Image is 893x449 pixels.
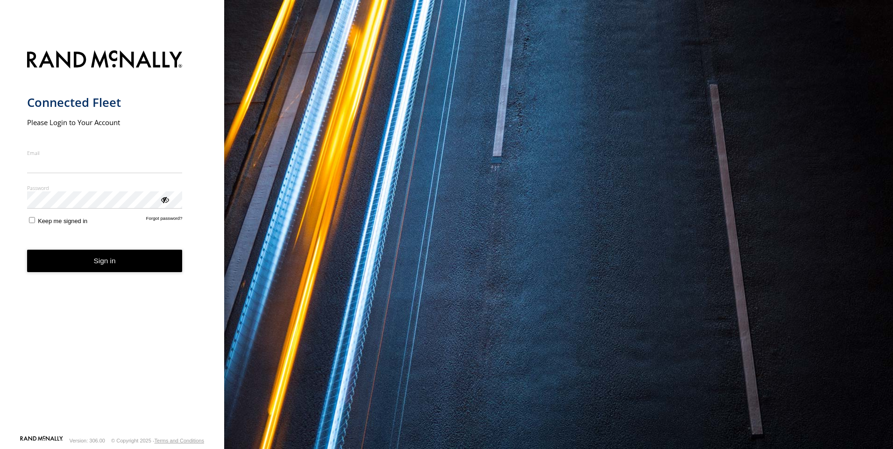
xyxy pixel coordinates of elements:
[70,438,105,443] div: Version: 306.00
[27,95,183,110] h1: Connected Fleet
[146,216,183,224] a: Forgot password?
[29,217,35,223] input: Keep me signed in
[111,438,204,443] div: © Copyright 2025 -
[38,217,87,224] span: Keep me signed in
[27,49,183,72] img: Rand McNally
[20,436,63,445] a: Visit our Website
[155,438,204,443] a: Terms and Conditions
[27,184,183,191] label: Password
[27,149,183,156] label: Email
[160,195,169,204] div: ViewPassword
[27,118,183,127] h2: Please Login to Your Account
[27,250,183,273] button: Sign in
[27,45,198,435] form: main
